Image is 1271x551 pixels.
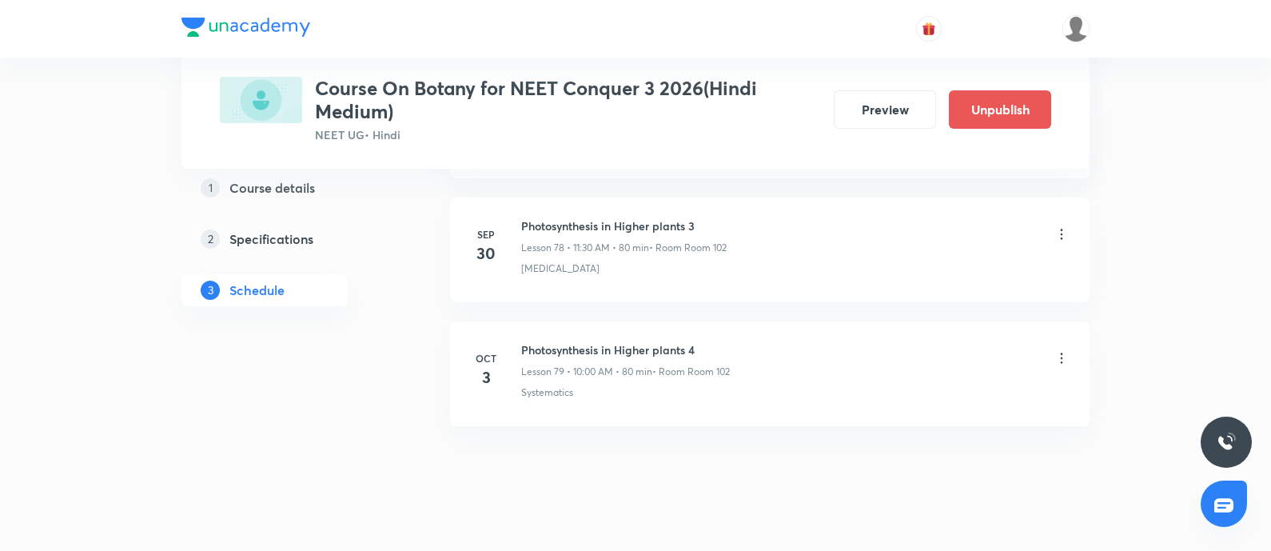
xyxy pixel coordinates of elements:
[521,385,573,400] p: Systematics
[181,18,310,41] a: Company Logo
[470,242,502,266] h4: 30
[521,218,727,234] h6: Photosynthesis in Higher plants 3
[521,365,652,379] p: Lesson 79 • 10:00 AM • 80 min
[315,126,821,143] p: NEET UG • Hindi
[521,241,649,255] p: Lesson 78 • 11:30 AM • 80 min
[470,227,502,242] h6: Sep
[201,230,220,249] p: 2
[922,22,936,36] img: avatar
[470,351,502,365] h6: Oct
[521,262,600,276] p: [MEDICAL_DATA]
[315,77,821,123] h3: Course On Botany for NEET Conquer 3 2026(Hindi Medium)
[521,341,730,358] h6: Photosynthesis in Higher plants 4
[181,18,310,37] img: Company Logo
[201,281,220,300] p: 3
[229,281,285,300] h5: Schedule
[229,230,313,249] h5: Specifications
[220,77,302,123] img: E86B6BD6-3FD3-40E2-86DE-F5611A2E78A5_plus.png
[916,16,942,42] button: avatar
[470,365,502,389] h4: 3
[1217,433,1236,452] img: ttu
[181,223,399,255] a: 2Specifications
[652,365,730,379] p: • Room Room 102
[201,178,220,198] p: 1
[649,241,727,255] p: • Room Room 102
[181,172,399,204] a: 1Course details
[229,178,315,198] h5: Course details
[949,90,1051,129] button: Unpublish
[1062,15,1090,42] img: Devendra Kumar
[834,90,936,129] button: Preview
